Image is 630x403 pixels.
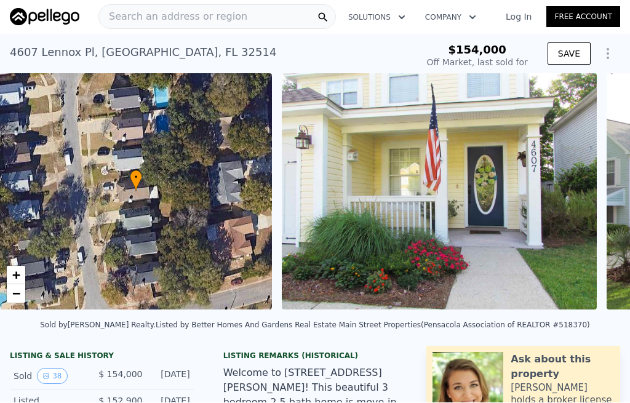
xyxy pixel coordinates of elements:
span: + [12,268,20,283]
span: Search an address or region [99,10,247,25]
div: • [130,170,142,192]
div: Listing Remarks (Historical) [223,351,407,361]
div: [DATE] [153,369,190,385]
button: View historical data [37,369,67,385]
span: $ 154,000 [98,370,142,380]
div: 4607 Lennox Pl , [GEOGRAPHIC_DATA] , FL 32514 [10,44,276,62]
a: Zoom out [7,285,25,303]
button: Company [415,7,486,29]
button: SAVE [548,43,591,65]
img: Pellego [10,9,79,26]
button: Solutions [338,7,415,29]
a: Zoom in [7,266,25,285]
button: Show Options [596,42,620,66]
div: Listed by Better Homes And Gardens Real Estate Main Street Properties (Pensacola Association of R... [156,321,590,330]
span: • [130,172,142,183]
a: Free Account [546,7,620,28]
div: Sold by [PERSON_NAME] Realty . [40,321,156,330]
div: Sold [14,369,89,385]
img: Sale: 27561474 Parcel: 36114541 [282,74,597,310]
span: − [12,286,20,301]
a: Log In [491,11,546,23]
div: Ask about this property [511,353,614,382]
div: LISTING & SALE HISTORY [10,351,194,364]
span: $154,000 [448,44,506,57]
div: Off Market, last sold for [427,57,528,69]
